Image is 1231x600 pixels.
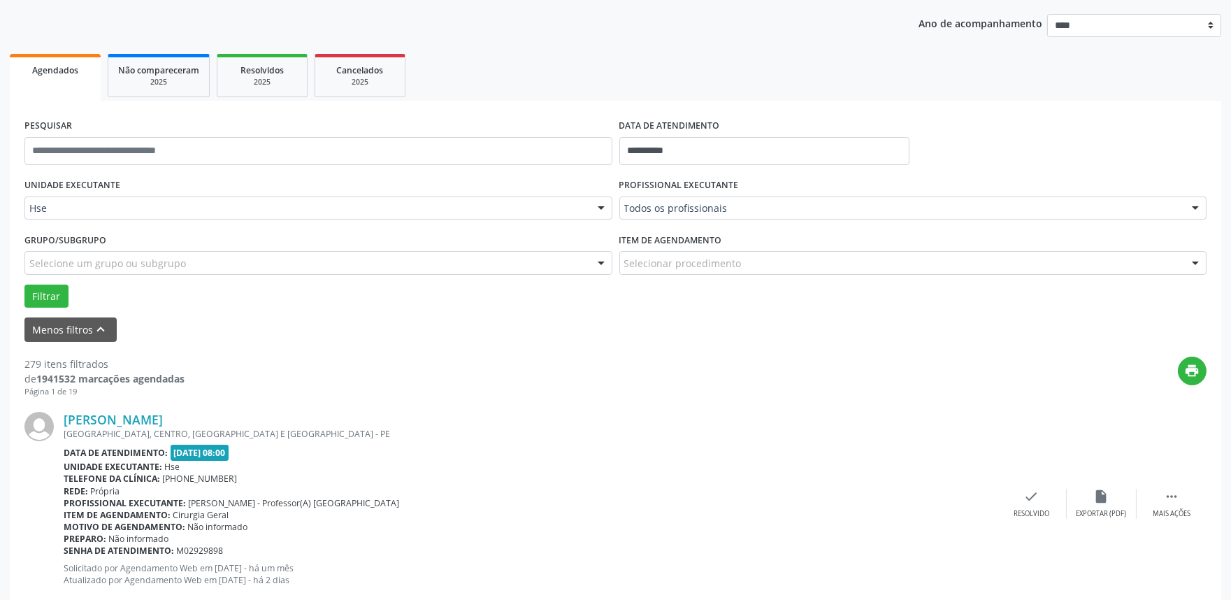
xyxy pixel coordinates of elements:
b: Profissional executante: [64,497,186,509]
b: Data de atendimento: [64,447,168,459]
div: Mais ações [1153,509,1190,519]
div: Resolvido [1014,509,1049,519]
span: Não informado [188,521,248,533]
a: [PERSON_NAME] [64,412,163,427]
i: check [1024,489,1039,504]
span: Cirurgia Geral [173,509,229,521]
b: Unidade executante: [64,461,162,473]
span: [PERSON_NAME] - Professor(A) [GEOGRAPHIC_DATA] [189,497,400,509]
div: Página 1 de 19 [24,386,185,398]
b: Item de agendamento: [64,509,171,521]
span: [PHONE_NUMBER] [163,473,238,485]
p: Solicitado por Agendamento Web em [DATE] - há um mês Atualizado por Agendamento Web em [DATE] - h... [64,562,997,586]
img: img [24,412,54,441]
span: M02929898 [177,545,224,557]
div: [GEOGRAPHIC_DATA], CENTRO, [GEOGRAPHIC_DATA] E [GEOGRAPHIC_DATA] - PE [64,428,997,440]
i: print [1185,363,1200,378]
span: Selecionar procedimento [624,256,742,271]
div: 2025 [227,77,297,87]
span: Selecione um grupo ou subgrupo [29,256,186,271]
div: 2025 [118,77,199,87]
span: Resolvidos [240,64,284,76]
span: Hse [165,461,180,473]
b: Preparo: [64,533,106,545]
strong: 1941532 marcações agendadas [36,372,185,385]
b: Motivo de agendamento: [64,521,185,533]
span: Não compareceram [118,64,199,76]
span: Agendados [32,64,78,76]
i: insert_drive_file [1094,489,1109,504]
b: Rede: [64,485,88,497]
button: Menos filtroskeyboard_arrow_up [24,317,117,342]
span: Hse [29,201,584,215]
span: [DATE] 08:00 [171,445,229,461]
div: Exportar (PDF) [1077,509,1127,519]
i: keyboard_arrow_up [94,322,109,337]
label: DATA DE ATENDIMENTO [619,115,720,137]
span: Não informado [109,533,169,545]
label: UNIDADE EXECUTANTE [24,175,120,197]
button: Filtrar [24,285,69,308]
b: Telefone da clínica: [64,473,160,485]
div: de [24,371,185,386]
b: Senha de atendimento: [64,545,174,557]
div: 279 itens filtrados [24,357,185,371]
button: print [1178,357,1207,385]
div: 2025 [325,77,395,87]
span: Todos os profissionais [624,201,1179,215]
p: Ano de acompanhamento [919,14,1042,31]
label: Item de agendamento [619,229,722,251]
span: Cancelados [337,64,384,76]
label: PROFISSIONAL EXECUTANTE [619,175,739,197]
span: Própria [91,485,120,497]
label: PESQUISAR [24,115,72,137]
label: Grupo/Subgrupo [24,229,106,251]
i:  [1164,489,1179,504]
